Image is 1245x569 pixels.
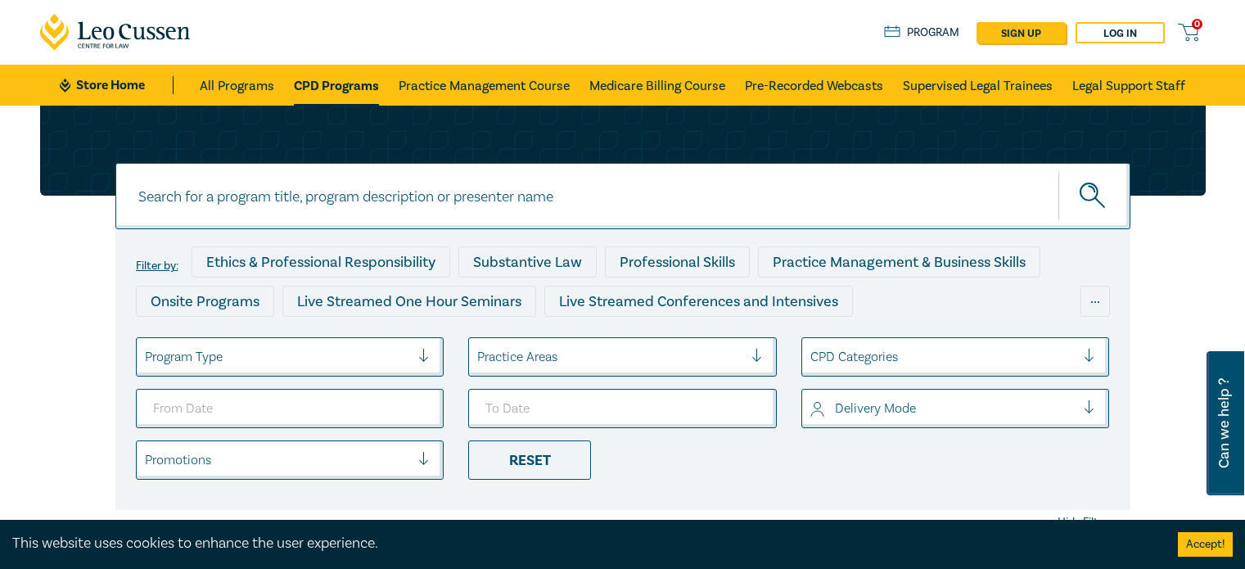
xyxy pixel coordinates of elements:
input: select [145,451,148,469]
a: Supervised Legal Trainees [903,65,1053,106]
input: select [810,348,814,366]
div: Substantive Law [458,246,597,278]
span: Can we help ? [1216,361,1232,485]
input: Search for a program title, program description or presenter name [115,163,1130,229]
a: Legal Support Staff [1072,65,1185,106]
a: Pre-Recorded Webcasts [745,65,883,106]
a: All Programs [200,65,274,106]
div: Practice Management & Business Skills [758,246,1040,278]
span: 0 [1192,19,1202,29]
input: select [477,348,480,366]
div: Live Streamed One Hour Seminars [282,286,536,317]
a: CPD Programs [294,65,379,106]
div: Onsite Programs [136,286,274,317]
a: Medicare Billing Course [589,65,725,106]
div: Professional Skills [605,246,750,278]
div: Live Streamed Conferences and Intensives [544,286,853,317]
div: ... [1080,286,1110,317]
div: Live Streamed Practical Workshops [136,325,395,356]
a: Practice Management Course [399,65,570,106]
div: Hide Filters [1058,514,1130,531]
button: Accept cookies [1178,532,1233,557]
div: This website uses cookies to enhance the user experience. [12,533,1153,554]
input: From Date [136,389,444,428]
iframe: LiveChat chat widget [1135,459,1204,528]
div: 10 CPD Point Packages [600,325,779,356]
label: Filter by: [136,260,178,273]
div: Reset [468,440,591,480]
div: National Programs [787,325,938,356]
div: Ethics & Professional Responsibility [192,246,450,278]
a: Store Home [60,76,174,94]
input: select [810,400,814,418]
a: Log in [1076,22,1165,43]
input: select [145,348,148,366]
a: Program [884,24,960,42]
a: sign up [977,22,1066,43]
div: Pre-Recorded Webcasts [404,325,592,356]
input: To Date [468,389,777,428]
